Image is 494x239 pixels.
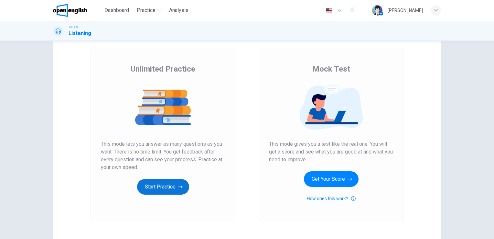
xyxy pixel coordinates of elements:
button: Dashboard [102,5,132,16]
img: en [325,8,333,13]
span: Dashboard [104,6,129,14]
img: OpenEnglish logo [53,4,87,17]
button: Analysis [166,5,191,16]
button: How does this work? [306,195,355,202]
span: Practice [137,6,156,14]
button: Practice [134,5,164,16]
h1: Listening [69,29,91,37]
span: TOEIC® [69,25,78,29]
span: This mode gives you a test like the real one. You will get a score and see what you are good at a... [269,140,393,164]
span: Mock Test [312,64,350,74]
button: Get Your Score [304,171,359,187]
button: Start Practice [137,179,189,195]
div: [PERSON_NAME] [388,6,423,14]
span: Analysis [169,6,188,14]
a: OpenEnglish logo [53,4,102,17]
img: Profile picture [372,5,382,16]
span: Unlimited Practice [131,64,195,74]
span: This mode lets you answer as many questions as you want. There is no time limit. You get feedback... [101,140,225,171]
